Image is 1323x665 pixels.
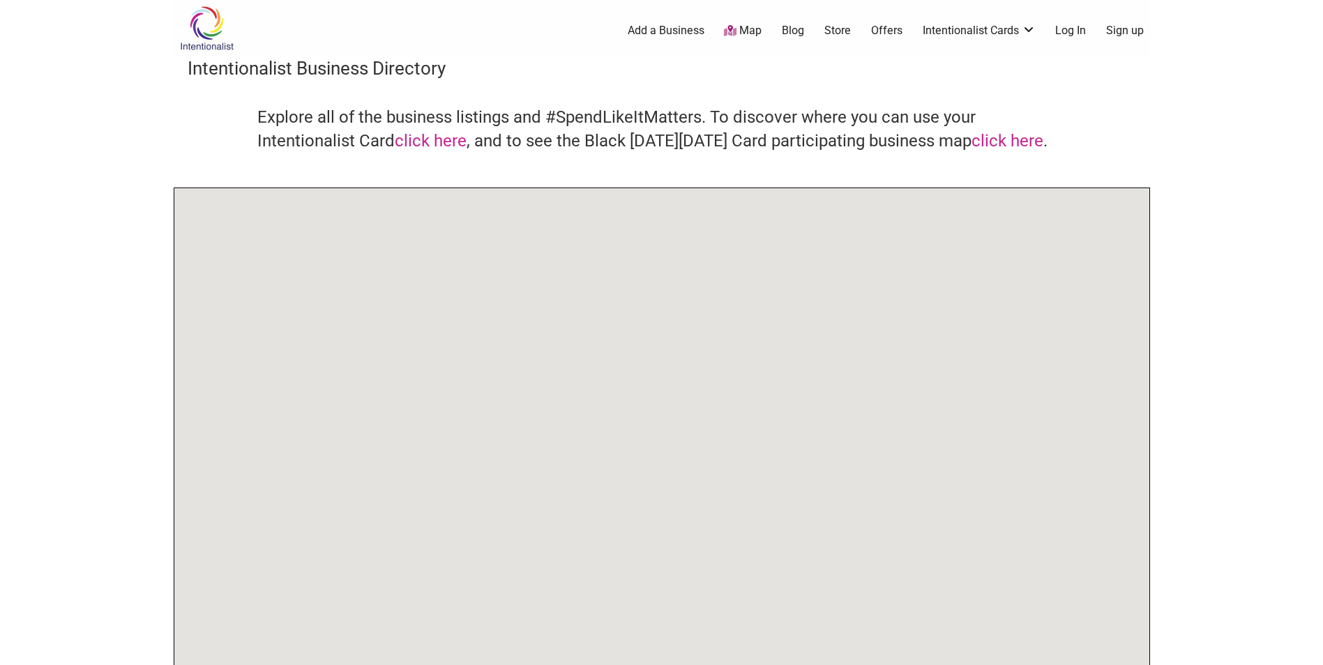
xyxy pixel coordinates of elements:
[824,23,851,38] a: Store
[174,6,240,51] img: Intentionalist
[257,106,1066,153] h4: Explore all of the business listings and #SpendLikeItMatters. To discover where you can use your ...
[188,56,1136,81] h3: Intentionalist Business Directory
[782,23,804,38] a: Blog
[1055,23,1086,38] a: Log In
[1106,23,1144,38] a: Sign up
[628,23,704,38] a: Add a Business
[395,131,467,151] a: click here
[972,131,1043,151] a: click here
[724,23,762,39] a: Map
[871,23,902,38] a: Offers
[923,23,1036,38] a: Intentionalist Cards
